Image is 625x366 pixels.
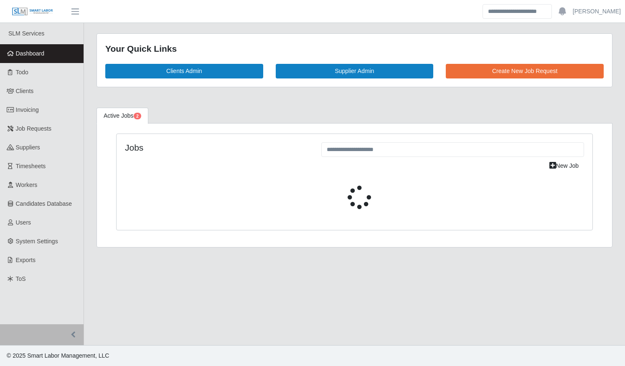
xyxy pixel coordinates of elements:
span: SLM Services [8,30,44,37]
span: System Settings [16,238,58,245]
span: Invoicing [16,106,39,113]
span: Pending Jobs [134,113,141,119]
span: Timesheets [16,163,46,169]
a: Active Jobs [97,108,148,124]
span: Users [16,219,31,226]
a: Create New Job Request [446,64,604,78]
a: Clients Admin [105,64,263,78]
a: New Job [544,159,584,173]
input: Search [483,4,552,19]
img: SLM Logo [12,7,53,16]
span: Workers [16,182,38,188]
span: Exports [16,257,36,263]
a: [PERSON_NAME] [573,7,621,16]
span: Dashboard [16,50,45,57]
span: Candidates Database [16,200,72,207]
span: Suppliers [16,144,40,151]
div: Your Quick Links [105,42,604,56]
span: Job Requests [16,125,52,132]
span: ToS [16,275,26,282]
span: Clients [16,88,34,94]
span: © 2025 Smart Labor Management, LLC [7,352,109,359]
a: Supplier Admin [276,64,434,78]
h4: Jobs [125,142,309,153]
span: Todo [16,69,28,76]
